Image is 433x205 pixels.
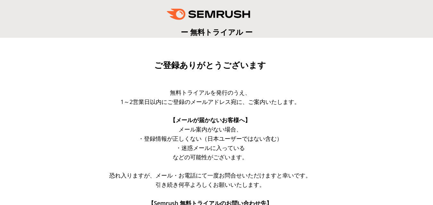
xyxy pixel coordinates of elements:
[155,181,265,188] span: 引き続き何卒よろしくお願いいたします。
[176,144,245,152] span: ・迷惑メールに入っている
[109,171,311,179] span: 恐れ入りますが、メール・お電話にて一度お問合せいただけますと幸いです。
[138,135,282,142] span: ・登録情報が正しくない（日本ユーザーではない含む）
[181,27,253,37] span: ー 無料トライアル ー
[170,116,251,124] span: 【メールが届かないお客様へ】
[170,89,251,96] span: 無料トライアルを発行のうえ、
[121,98,300,106] span: 1～2営業日以内にご登録のメールアドレス宛に、ご案内いたします。
[173,153,248,161] span: などの可能性がございます。
[179,125,242,133] span: メール案内がない場合、
[154,60,266,70] span: ご登録ありがとうございます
